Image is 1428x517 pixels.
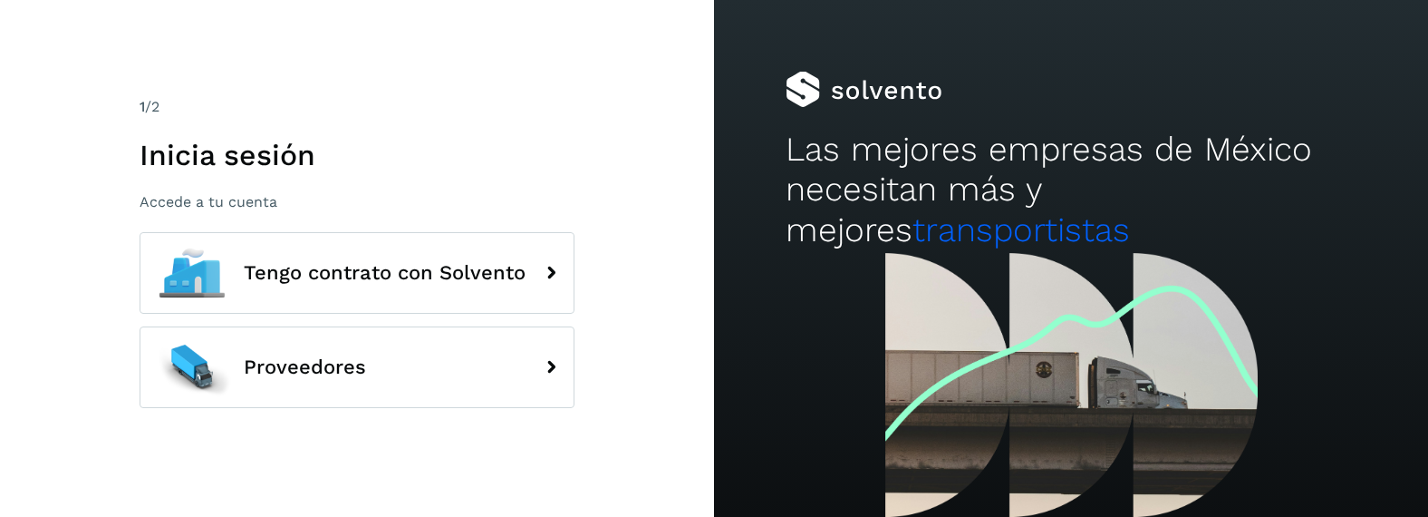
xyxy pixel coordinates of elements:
[140,193,574,210] p: Accede a tu cuenta
[140,96,574,118] div: /2
[244,262,526,284] span: Tengo contrato con Solvento
[140,232,574,314] button: Tengo contrato con Solvento
[140,138,574,172] h1: Inicia sesión
[140,327,574,408] button: Proveedores
[140,98,145,115] span: 1
[912,210,1130,249] span: transportistas
[786,130,1356,250] h2: Las mejores empresas de México necesitan más y mejores
[244,356,366,378] span: Proveedores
